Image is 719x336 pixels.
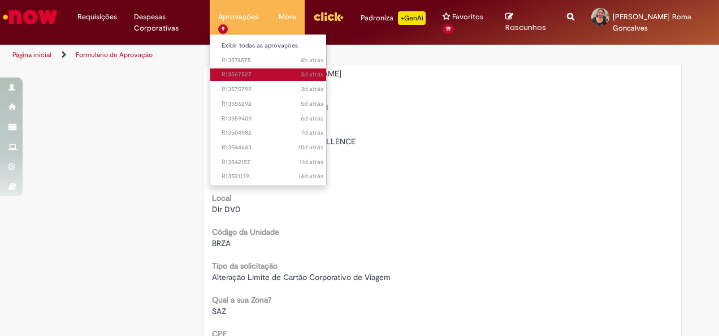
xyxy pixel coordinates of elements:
span: Alteração Limite de Cartão Corporativo de Viagem [212,272,391,282]
a: Aberto R13559409 : [210,113,335,125]
span: [PERSON_NAME] Roma Goncalves [613,12,691,33]
span: R13570799 [222,85,323,94]
a: Aberto R13504982 : [210,127,335,139]
a: Aberto R13556292 : [210,98,335,110]
span: 7d atrás [301,128,323,137]
span: 4h atrás [301,56,323,64]
time: 19/09/2025 10:21:40 [298,143,323,152]
span: R13574575 [222,56,323,65]
span: Requisições [77,11,117,23]
span: BRZA [212,238,231,248]
span: Rascunhos [505,22,546,33]
b: Código da Unidade [212,227,279,237]
a: Aberto R13570799 : [210,83,335,96]
time: 26/09/2025 14:19:33 [301,85,323,93]
span: More [279,11,296,23]
span: R13556292 [222,100,323,109]
ul: Aprovações [210,34,327,186]
span: Aprovações [218,11,258,23]
time: 26/09/2025 16:49:47 [301,70,323,79]
span: 14d atrás [298,172,323,180]
a: Rascunhos [505,12,550,33]
span: Dir DVD [212,204,241,214]
span: R13521139 [222,172,323,181]
b: Tipo da solicitação [212,261,278,271]
span: Favoritos [452,11,483,23]
span: 11d atrás [300,158,323,166]
b: Local [212,193,231,203]
a: Formulário de Aprovação [76,50,153,59]
time: 24/09/2025 18:06:22 [301,100,323,108]
time: 29/09/2025 04:38:23 [301,56,323,64]
span: R13544643 [222,143,323,152]
span: R13542157 [222,158,323,167]
b: Qual a sua Zona? [212,295,271,305]
a: Exibir todas as aprovações [210,40,335,52]
img: ServiceNow [1,6,59,28]
span: 9 [218,24,228,34]
ul: Trilhas de página [8,45,471,66]
span: 5d atrás [301,100,323,108]
span: R13559409 [222,114,323,123]
a: Aberto R13521139 : [210,170,335,183]
p: +GenAi [398,11,426,25]
span: R13567527 [222,70,323,79]
time: 15/09/2025 16:19:43 [298,172,323,180]
a: Aberto R13574575 : [210,54,335,67]
time: 23/09/2025 14:39:26 [301,114,323,123]
span: R13504982 [222,128,323,137]
a: Página inicial [12,50,51,59]
time: 18/09/2025 17:19:08 [300,158,323,166]
span: 10d atrás [298,143,323,152]
a: Aberto R13542157 : [210,156,335,169]
div: Padroniza [361,11,426,25]
span: 19 [443,24,454,34]
a: Aberto R13567527 : [210,68,335,81]
span: Despesas Corporativas [134,11,201,34]
span: SAZ [212,306,226,316]
a: Aberto R13544643 : [210,141,335,154]
span: 6d atrás [301,114,323,123]
span: 3d atrás [301,70,323,79]
span: 3d atrás [301,85,323,93]
img: click_logo_yellow_360x200.png [313,8,344,25]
